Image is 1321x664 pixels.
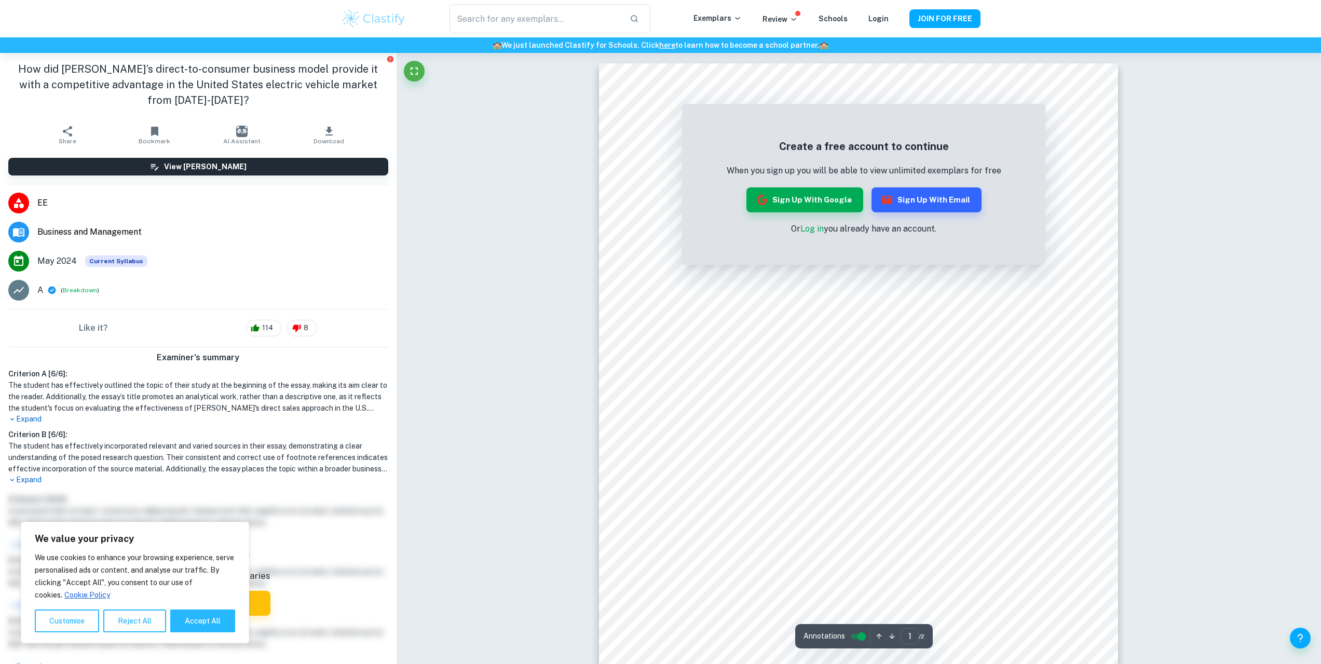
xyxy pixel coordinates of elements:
button: Help and Feedback [1290,628,1311,648]
h1: How did [PERSON_NAME]’s direct-to-consumer business model provide it with a competitive advantage... [8,61,388,108]
h6: Criterion A [ 6 / 6 ]: [8,368,388,380]
img: AI Assistant [236,126,248,137]
button: Breakdown [63,286,97,295]
span: 🏫 [493,41,501,49]
a: Schools [819,15,848,23]
span: Share [59,138,76,145]
button: Sign up with Google [746,187,863,212]
button: Share [24,120,111,150]
span: / 2 [919,632,924,641]
a: Cookie Policy [64,590,111,600]
a: Log in [800,224,824,234]
p: Review [762,13,798,25]
div: This exemplar is based on the current syllabus. Feel free to refer to it for inspiration/ideas wh... [85,255,147,267]
p: Expand [8,475,388,485]
h5: Create a free account to continue [727,139,1001,154]
button: Download [285,120,373,150]
p: Or you already have an account. [727,223,1001,235]
button: Sign up with Email [871,187,982,212]
span: Bookmark [139,138,170,145]
h6: Examiner's summary [4,351,392,364]
h1: The student has effectively incorporated relevant and varied sources in their essay, demonstratin... [8,440,388,475]
button: JOIN FOR FREE [909,9,980,28]
span: May 2024 [37,255,77,267]
button: Accept All [170,609,235,632]
span: AI Assistant [223,138,261,145]
input: Search for any exemplars... [450,4,621,33]
button: AI Assistant [198,120,285,150]
span: Annotations [804,631,845,642]
button: Fullscreen [404,61,425,82]
p: Exemplars [693,12,742,24]
span: Download [314,138,344,145]
p: We value your privacy [35,533,235,545]
button: View [PERSON_NAME] [8,158,388,175]
span: EE [37,197,388,209]
span: 🏫 [820,41,828,49]
p: When you sign up you will be able to view unlimited exemplars for free [727,165,1001,177]
span: Current Syllabus [85,255,147,267]
button: Customise [35,609,99,632]
span: 114 [256,323,279,333]
h6: View [PERSON_NAME] [164,161,247,172]
img: Clastify logo [341,8,407,29]
p: Expand [8,414,388,425]
div: We value your privacy [21,522,249,643]
button: Report issue [387,55,394,63]
div: 114 [246,320,282,336]
span: 8 [298,323,314,333]
button: Reject All [103,609,166,632]
div: 8 [287,320,317,336]
span: Business and Management [37,226,388,238]
h6: We just launched Clastify for Schools. Click to learn how to become a school partner. [2,39,1319,51]
p: A [37,284,43,296]
a: Login [868,15,889,23]
button: Bookmark [111,120,198,150]
p: We use cookies to enhance your browsing experience, serve personalised ads or content, and analys... [35,551,235,601]
h6: Like it? [79,322,108,334]
span: ( ) [61,286,99,295]
h1: The student has effectively outlined the topic of their study at the beginning of the essay, maki... [8,380,388,414]
h6: Criterion B [ 6 / 6 ]: [8,429,388,440]
a: here [659,41,675,49]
